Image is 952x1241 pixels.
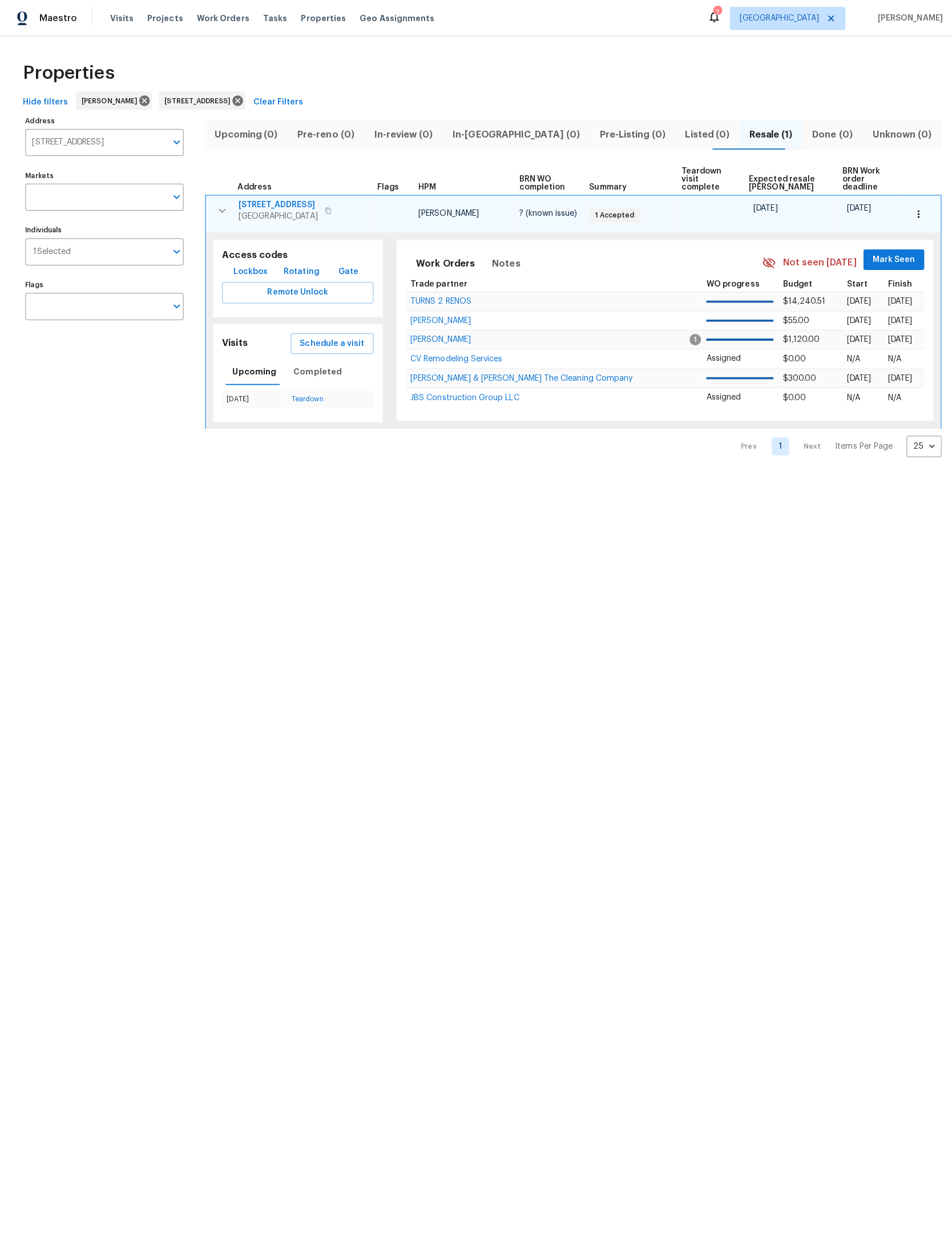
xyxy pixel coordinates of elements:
span: Geo Assignments [357,13,431,24]
div: 7 [707,7,715,18]
p: Assigned [700,350,767,362]
span: ? (known issue) [515,208,572,216]
span: Projects [146,13,181,24]
span: WO progress [700,278,753,286]
a: Teardown [289,392,321,399]
span: CV Remodeling Services [407,352,498,360]
button: Gate [328,259,364,280]
span: 1 Selected [33,245,70,255]
span: Remote Unlock [229,283,361,297]
span: [PERSON_NAME] [407,333,467,341]
h5: Visits [220,335,245,346]
a: [PERSON_NAME] [407,333,467,340]
span: $14,240.51 [776,295,818,303]
label: Markets [25,171,182,178]
span: Notes [488,253,516,269]
span: [DATE] [840,295,864,303]
span: [DATE] [881,314,905,322]
button: Lockbox [227,259,271,280]
a: TURNS 2 RENOS [407,296,467,303]
div: [PERSON_NAME] [75,91,151,109]
span: $300.00 [776,371,809,379]
span: Lockbox [232,263,266,277]
span: BRN Work order deadline [836,166,879,190]
span: Flags [374,182,396,190]
span: [PERSON_NAME] & [PERSON_NAME] The Cleaning Company [407,371,627,379]
span: Listed (0) [676,126,726,142]
span: N/A [881,390,894,398]
span: N/A [881,352,894,360]
span: Properties [298,13,343,24]
span: Clear Filters [251,94,301,108]
span: Gate [332,263,360,277]
label: Flags [25,279,182,286]
span: [GEOGRAPHIC_DATA] [733,13,812,24]
span: 1 Accepted [586,209,634,219]
span: Schedule a visit [297,334,361,348]
a: JBS Construction Group LLC [407,391,515,398]
span: Hide filters [23,94,67,108]
span: Teardown visit complete [676,166,723,190]
span: $55.00 [776,314,802,322]
span: JBS Construction Group LLC [407,390,515,398]
button: Rotating [277,259,321,280]
span: [DATE] [840,203,864,211]
span: Not seen [DATE] [776,254,849,267]
button: Clear Filters [247,91,305,112]
span: In-review (0) [368,126,432,142]
div: 25 [899,428,934,457]
span: Finish [881,278,905,286]
button: Open [167,296,183,312]
label: Individuals [25,225,182,232]
span: Pre-reno (0) [292,126,354,142]
button: Remote Unlock [220,280,370,301]
span: Completed [291,361,339,376]
span: Expected resale [PERSON_NAME] [743,174,816,190]
button: Schedule a visit [288,331,370,352]
span: In-[GEOGRAPHIC_DATA] (0) [446,126,578,142]
span: Upcoming [231,361,274,376]
a: Goto page 1 [765,434,782,452]
button: Hide filters [18,91,72,112]
span: [STREET_ADDRESS] [163,94,233,106]
span: Maestro [39,13,76,24]
span: Resale (1) [740,126,789,142]
span: [GEOGRAPHIC_DATA] [236,209,315,220]
span: Work Orders [195,13,247,24]
span: Start [840,278,860,286]
span: Done (0) [802,126,848,142]
p: Items Per Page [828,437,885,448]
span: Mark Seen [865,251,907,265]
span: Tasks [261,14,285,22]
a: [PERSON_NAME] [407,315,467,321]
a: CV Remodeling Services [407,353,498,360]
span: [PERSON_NAME] [81,94,140,106]
span: 1 [684,331,695,343]
button: Mark Seen [856,247,917,268]
span: $0.00 [776,352,799,360]
span: [PERSON_NAME] [407,314,467,322]
span: Summary [584,182,622,190]
span: [STREET_ADDRESS] [236,198,315,209]
span: Visits [109,13,132,24]
span: Unknown (0) [862,126,927,142]
span: Upcoming (0) [210,126,278,142]
span: Properties [23,67,113,78]
span: HPM [415,182,433,190]
span: [DATE] [840,333,864,341]
span: [DATE] [881,295,905,303]
span: Pre-Listing (0) [592,126,663,142]
button: Open [167,187,183,203]
span: TURNS 2 RENOS [407,295,467,303]
span: N/A [840,352,853,360]
td: [DATE] [220,388,285,404]
span: [PERSON_NAME] [415,208,475,216]
span: $0.00 [776,390,799,398]
span: Budget [776,278,805,286]
nav: Pagination Navigation [724,432,934,453]
button: Open [167,241,183,257]
span: BRN WO completion [515,174,565,190]
span: Work Orders [413,253,471,269]
span: Address [236,182,269,190]
label: Address [25,116,182,123]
